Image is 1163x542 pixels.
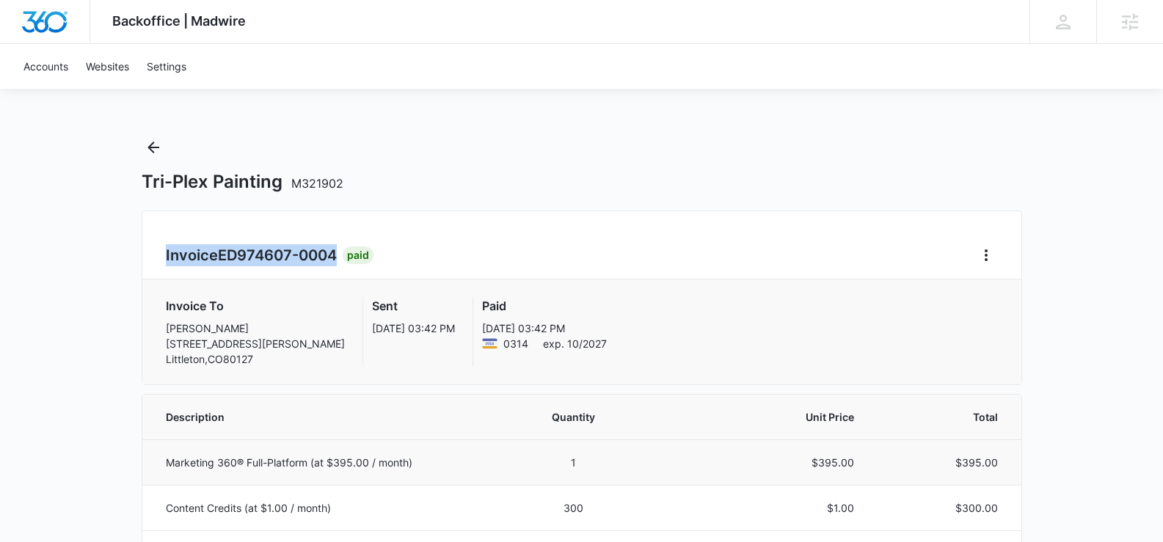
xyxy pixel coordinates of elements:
span: Quantity [527,409,621,425]
td: 300 [509,485,639,530]
span: exp. 10/2027 [543,336,607,351]
p: $395.00 [656,455,854,470]
h2: Invoice [166,244,343,266]
p: [DATE] 03:42 PM [482,321,607,336]
span: Backoffice | Madwire [112,13,246,29]
span: Total [889,409,997,425]
span: Visa ending with [503,336,528,351]
h1: Tri-Plex Painting [142,171,343,193]
a: Settings [138,44,195,89]
a: Accounts [15,44,77,89]
p: $300.00 [889,500,997,516]
p: $1.00 [656,500,854,516]
h3: Paid [482,297,607,315]
div: Paid [343,246,373,264]
p: [DATE] 03:42 PM [372,321,455,336]
button: Back [142,136,165,159]
h3: Invoice To [166,297,345,315]
p: Content Credits (at $1.00 / month) [166,500,492,516]
p: $395.00 [889,455,997,470]
h3: Sent [372,297,455,315]
td: 1 [509,439,639,485]
p: [PERSON_NAME] [STREET_ADDRESS][PERSON_NAME] Littleton , CO 80127 [166,321,345,367]
span: ED974607-0004 [218,246,337,264]
button: Home [974,243,998,267]
span: Unit Price [656,409,854,425]
a: Websites [77,44,138,89]
span: M321902 [291,176,343,191]
p: Marketing 360® Full-Platform (at $395.00 / month) [166,455,492,470]
span: Description [166,409,492,425]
